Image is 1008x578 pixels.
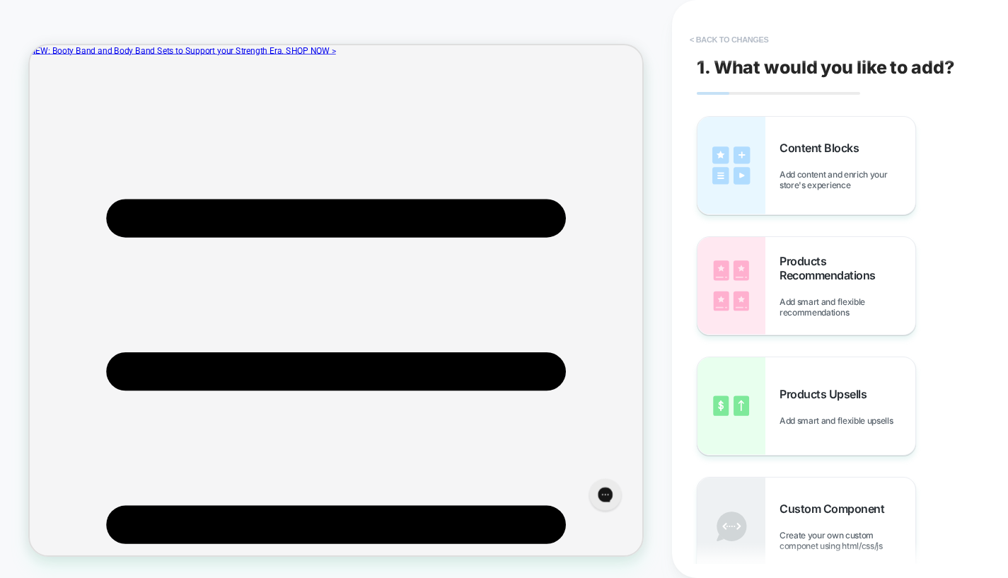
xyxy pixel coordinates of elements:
[780,254,915,282] span: Products Recommendations
[780,141,866,155] span: Content Blocks
[7,5,50,47] button: Gorgias live chat
[697,57,954,78] span: 1. What would you like to add?
[780,502,891,516] span: Custom Component
[780,296,915,318] span: Add smart and flexible recommendations
[683,28,776,51] button: < Back to changes
[780,387,874,401] span: Products Upsells
[780,530,915,551] span: Create your own custom componet using html/css/js
[780,169,915,190] span: Add content and enrich your store's experience
[780,415,900,426] span: Add smart and flexible upsells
